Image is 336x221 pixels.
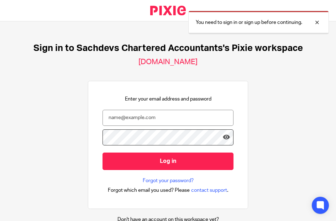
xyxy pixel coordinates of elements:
[125,96,211,103] p: Enter your email address and password
[33,43,303,54] h1: Sign in to Sachdevs Chartered Accountants's Pixie workspace
[103,110,233,126] input: name@example.com
[103,153,233,170] input: Log in
[191,187,227,194] span: contact support
[143,177,194,184] a: Forgot your password?
[108,186,229,194] div: .
[138,57,198,67] h2: [DOMAIN_NAME]
[196,19,302,26] p: You need to sign in or sign up before continuing.
[108,187,190,194] span: Forgot which email you used? Please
